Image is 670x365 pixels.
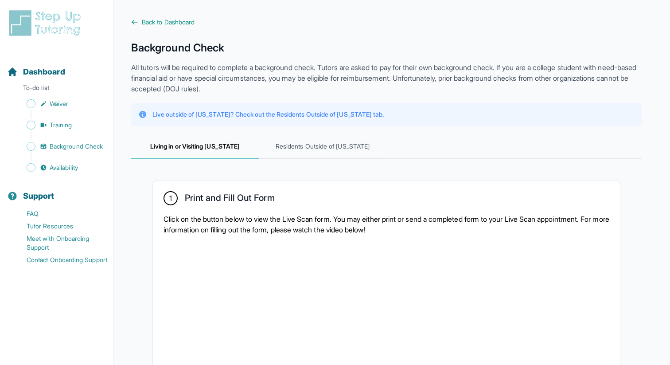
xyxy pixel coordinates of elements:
[142,18,195,27] span: Back to Dashboard
[7,9,86,37] img: logo
[23,190,55,202] span: Support
[23,66,65,78] span: Dashboard
[7,119,113,131] a: Training
[7,66,65,78] a: Dashboard
[131,62,642,94] p: All tutors will be required to complete a background check. Tutors are asked to pay for their own...
[7,98,113,110] a: Waiver
[259,135,386,159] span: Residents Outside of [US_STATE]
[152,110,384,119] p: Live outside of [US_STATE]? Check out the Residents Outside of [US_STATE] tab.
[7,140,113,153] a: Background Check
[7,254,113,266] a: Contact Onboarding Support
[50,99,68,108] span: Waiver
[50,142,103,151] span: Background Check
[4,83,109,96] p: To-do list
[7,220,113,232] a: Tutor Resources
[4,176,109,206] button: Support
[131,41,642,55] h1: Background Check
[131,135,259,159] span: Living in or Visiting [US_STATE]
[169,193,172,204] span: 1
[7,161,113,174] a: Availability
[4,51,109,82] button: Dashboard
[185,192,275,207] h2: Print and Fill Out Form
[131,135,642,159] nav: Tabs
[164,214,609,235] p: Click on the button below to view the Live Scan form. You may either print or send a completed fo...
[7,208,113,220] a: FAQ
[131,18,642,27] a: Back to Dashboard
[50,163,78,172] span: Availability
[7,232,113,254] a: Meet with Onboarding Support
[50,121,72,130] span: Training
